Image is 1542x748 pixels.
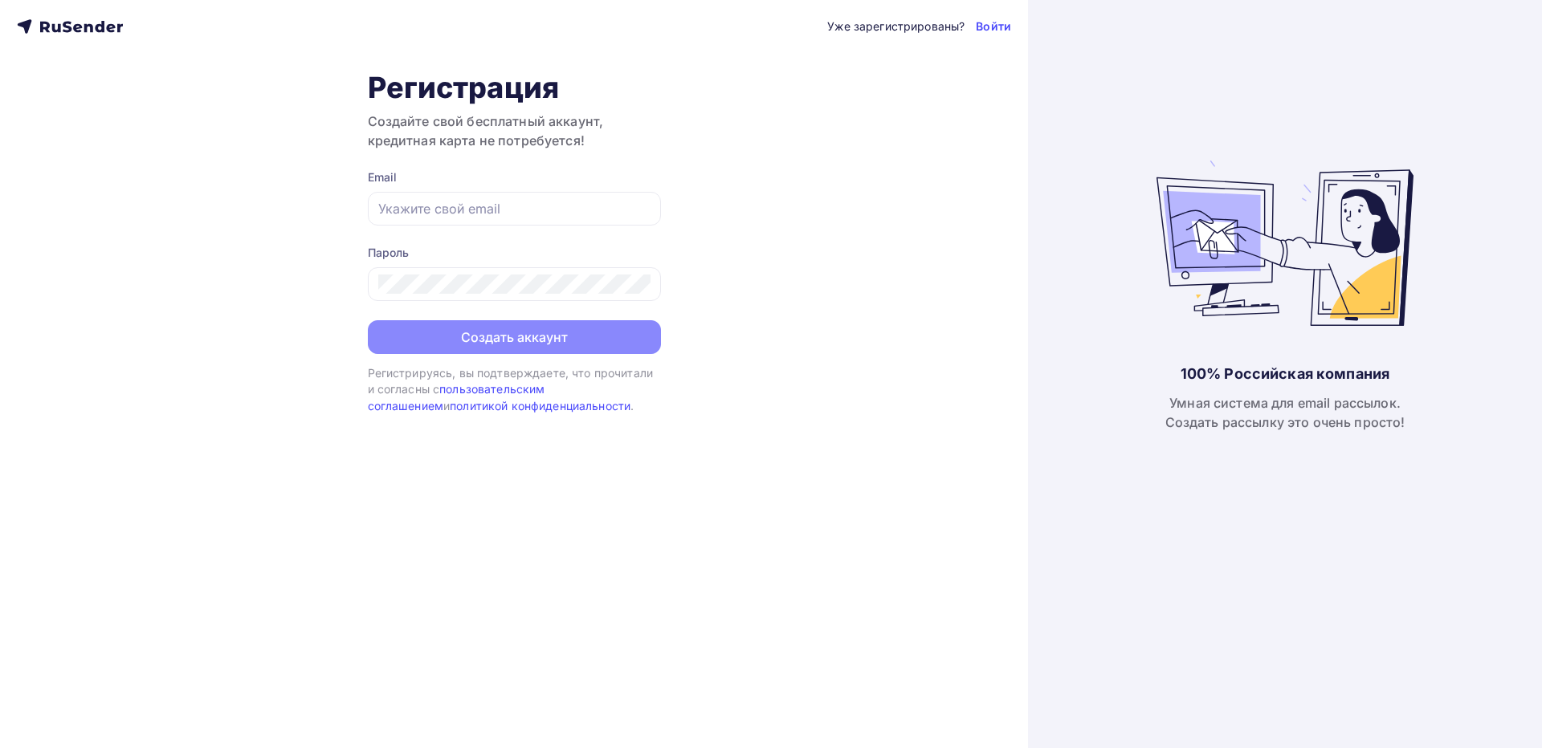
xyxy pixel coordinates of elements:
[368,365,661,414] div: Регистрируясь, вы подтверждаете, что прочитали и согласны с и .
[976,18,1011,35] a: Войти
[1165,393,1405,432] div: Умная система для email рассылок. Создать рассылку это очень просто!
[368,382,545,412] a: пользовательским соглашением
[368,320,661,354] button: Создать аккаунт
[368,70,661,105] h1: Регистрация
[368,245,661,261] div: Пароль
[368,112,661,150] h3: Создайте свой бесплатный аккаунт, кредитная карта не потребуется!
[368,169,661,185] div: Email
[827,18,965,35] div: Уже зарегистрированы?
[450,399,630,413] a: политикой конфиденциальности
[1181,364,1389,384] div: 100% Российская компания
[378,199,651,218] input: Укажите свой email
